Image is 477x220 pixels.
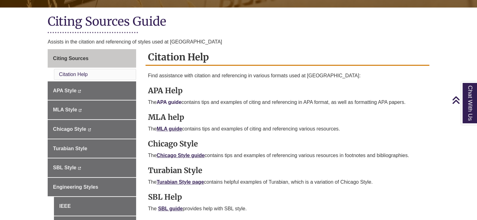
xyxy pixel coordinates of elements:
strong: Chicago Style [148,139,198,149]
a: APA guide [156,100,181,105]
p: The contains tips and examples of citing and referencing various resources. [148,125,427,133]
i: This link opens in a new window [78,167,81,170]
span: Engineering Styles [53,184,98,190]
i: This link opens in a new window [78,90,81,93]
p: The contains helpful examples of Turabian, which is a variation of Chicago Style. [148,178,427,186]
h1: Citing Sources Guide [48,14,429,30]
p: The provides help with SBL style. [148,205,427,212]
strong: Turabian Style [148,166,202,175]
span: SBL Style [53,165,76,170]
a: SBL Style [48,158,136,177]
a: Turabian Style page [156,179,204,185]
a: SBL guide [158,206,183,211]
span: APA Style [53,88,77,93]
span: Chicago Style [53,126,86,132]
p: The contains tips and examples of citing and referencing in APA format, as well as formatting APA... [148,99,427,106]
a: Back to Top [452,96,475,104]
strong: APA Help [148,86,183,95]
strong: MLA help [148,112,184,122]
span: Citing Sources [53,56,88,61]
a: Turabian Style [48,139,136,158]
a: APA Style [48,81,136,100]
span: Assists in the citation and referencing of styles used at [GEOGRAPHIC_DATA] [48,39,222,44]
span: Turabian Style [53,146,87,151]
a: Citation Help [59,72,88,77]
p: The contains tips and examples of referencing various resources in footnotes and bibliographies. [148,152,427,159]
a: MLA Style [48,100,136,119]
h2: Citation Help [146,49,429,66]
a: MLA guide [156,126,182,131]
strong: SBL Help [148,192,182,202]
a: Engineering Styles [48,178,136,197]
span: MLA Style [53,107,77,112]
i: This link opens in a new window [78,109,82,112]
a: IEEE [54,197,136,216]
a: Chicago Style [48,120,136,139]
p: Find assistance with citation and referencing in various formats used at [GEOGRAPHIC_DATA]: [148,72,427,79]
a: Chicago Style guide [156,153,204,158]
i: This link opens in a new window [87,128,91,131]
a: Citing Sources [48,49,136,68]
